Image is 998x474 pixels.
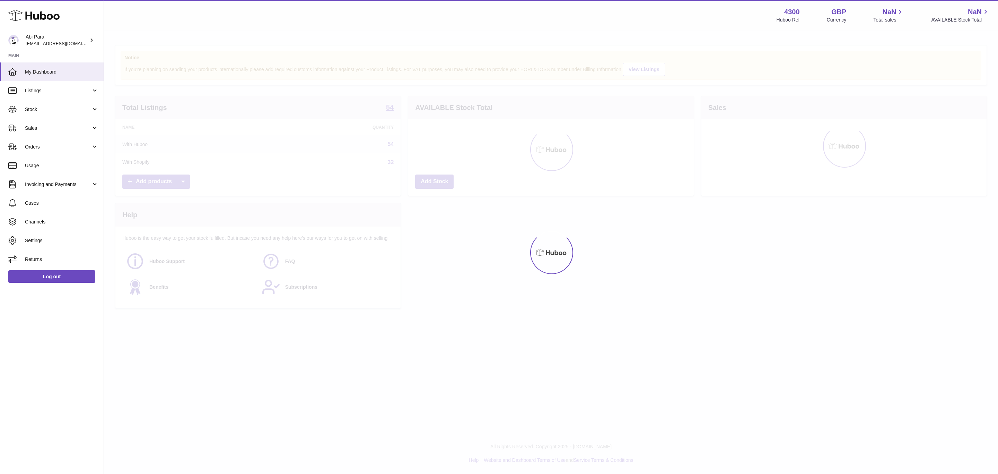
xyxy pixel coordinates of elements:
span: Sales [25,125,91,132]
span: Total sales [873,17,904,23]
span: Cases [25,200,98,206]
img: internalAdmin-4300@internal.huboo.com [8,35,19,45]
div: Huboo Ref [777,17,800,23]
strong: 4300 [784,7,800,17]
span: Usage [25,162,98,169]
a: NaN AVAILABLE Stock Total [931,7,990,23]
span: [EMAIL_ADDRESS][DOMAIN_NAME] [26,41,102,46]
span: Stock [25,106,91,113]
span: Invoicing and Payments [25,181,91,188]
span: Channels [25,219,98,225]
span: AVAILABLE Stock Total [931,17,990,23]
span: Settings [25,237,98,244]
span: NaN [968,7,982,17]
div: Abi Para [26,34,88,47]
span: NaN [882,7,896,17]
a: NaN Total sales [873,7,904,23]
span: Returns [25,256,98,263]
strong: GBP [831,7,846,17]
a: Log out [8,270,95,283]
span: Orders [25,144,91,150]
span: My Dashboard [25,69,98,75]
span: Listings [25,87,91,94]
div: Currency [827,17,847,23]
